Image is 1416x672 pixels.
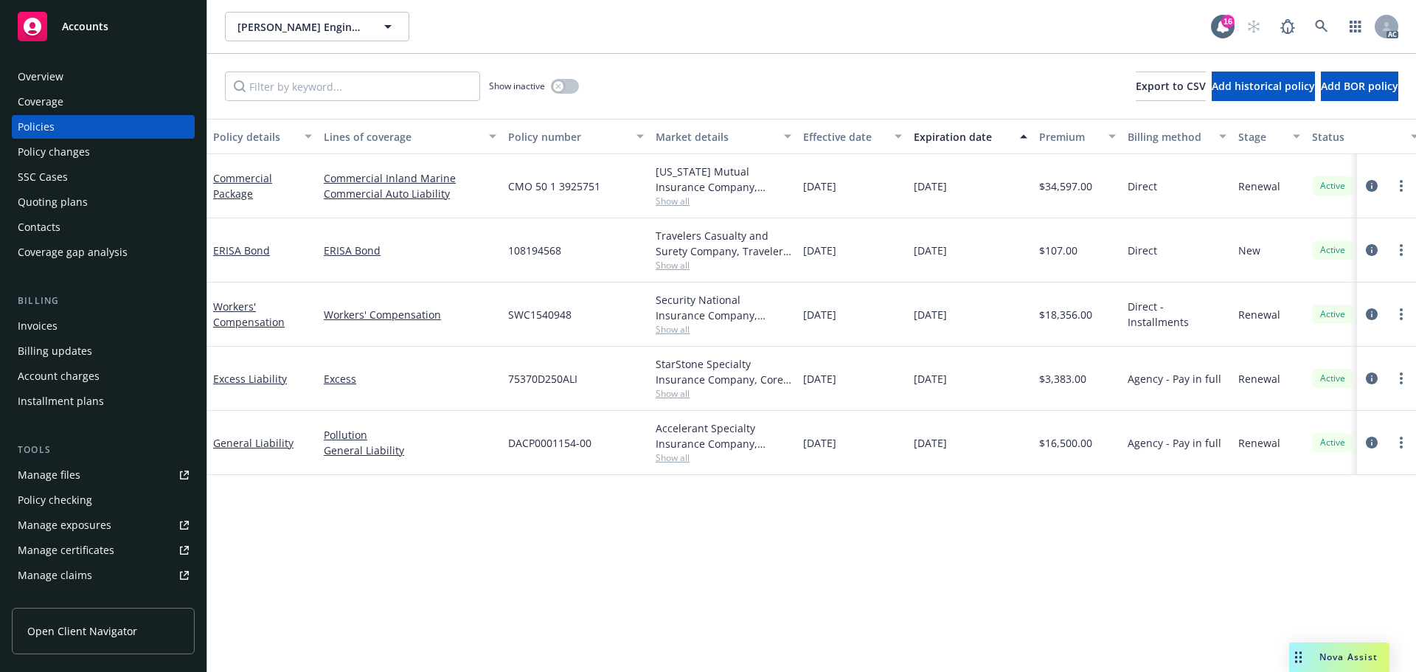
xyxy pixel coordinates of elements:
[1238,243,1260,258] span: New
[1341,12,1370,41] a: Switch app
[914,371,947,387] span: [DATE]
[1239,12,1268,41] a: Start snowing
[213,129,296,145] div: Policy details
[1321,72,1398,101] button: Add BOR policy
[12,488,195,512] a: Policy checking
[18,314,58,338] div: Invoices
[508,129,628,145] div: Policy number
[1128,371,1221,387] span: Agency - Pay in full
[12,90,195,114] a: Coverage
[324,170,496,186] a: Commercial Inland Marine
[213,436,294,450] a: General Liability
[237,19,365,35] span: [PERSON_NAME] Engineering Inc.
[1039,129,1100,145] div: Premium
[324,186,496,201] a: Commercial Auto Liability
[914,129,1011,145] div: Expiration date
[12,140,195,164] a: Policy changes
[1318,436,1347,449] span: Active
[1289,642,1389,672] button: Nova Assist
[489,80,545,92] span: Show inactive
[1238,179,1280,194] span: Renewal
[18,339,92,363] div: Billing updates
[18,364,100,388] div: Account charges
[803,179,836,194] span: [DATE]
[656,323,791,336] span: Show all
[324,427,496,443] a: Pollution
[1221,15,1235,28] div: 16
[1212,72,1315,101] button: Add historical policy
[12,115,195,139] a: Policies
[1238,435,1280,451] span: Renewal
[914,307,947,322] span: [DATE]
[12,589,195,612] a: Manage BORs
[1307,12,1336,41] a: Search
[12,364,195,388] a: Account charges
[656,129,775,145] div: Market details
[803,307,836,322] span: [DATE]
[324,371,496,387] a: Excess
[12,339,195,363] a: Billing updates
[12,463,195,487] a: Manage files
[324,129,480,145] div: Lines of coverage
[508,435,591,451] span: DACP0001154-00
[12,513,195,537] span: Manage exposures
[1392,177,1410,195] a: more
[324,443,496,458] a: General Liability
[225,72,480,101] input: Filter by keyword...
[1318,179,1347,193] span: Active
[18,215,60,239] div: Contacts
[18,65,63,89] div: Overview
[18,140,90,164] div: Policy changes
[1128,129,1210,145] div: Billing method
[508,243,561,258] span: 108194568
[12,538,195,562] a: Manage certificates
[1363,177,1381,195] a: circleInformation
[1136,72,1206,101] button: Export to CSV
[12,240,195,264] a: Coverage gap analysis
[324,243,496,258] a: ERISA Bond
[803,371,836,387] span: [DATE]
[803,435,836,451] span: [DATE]
[1238,371,1280,387] span: Renewal
[1392,370,1410,387] a: more
[207,119,318,154] button: Policy details
[12,65,195,89] a: Overview
[1321,79,1398,93] span: Add BOR policy
[27,623,137,639] span: Open Client Navigator
[656,451,791,464] span: Show all
[803,243,836,258] span: [DATE]
[1363,434,1381,451] a: circleInformation
[12,215,195,239] a: Contacts
[1318,372,1347,385] span: Active
[213,372,287,386] a: Excess Liability
[656,259,791,271] span: Show all
[1136,79,1206,93] span: Export to CSV
[1128,299,1226,330] span: Direct - Installments
[18,463,80,487] div: Manage files
[656,387,791,400] span: Show all
[12,165,195,189] a: SSC Cases
[18,488,92,512] div: Policy checking
[1033,119,1122,154] button: Premium
[1273,12,1302,41] a: Report a Bug
[324,307,496,322] a: Workers' Compensation
[1128,435,1221,451] span: Agency - Pay in full
[12,443,195,457] div: Tools
[18,90,63,114] div: Coverage
[508,371,577,387] span: 75370D250ALI
[1363,370,1381,387] a: circleInformation
[12,314,195,338] a: Invoices
[12,294,195,308] div: Billing
[508,179,600,194] span: CMO 50 1 3925751
[1039,435,1092,451] span: $16,500.00
[12,190,195,214] a: Quoting plans
[18,389,104,413] div: Installment plans
[1363,305,1381,323] a: circleInformation
[656,292,791,323] div: Security National Insurance Company, AmTrust Financial Services
[1039,371,1086,387] span: $3,383.00
[213,243,270,257] a: ERISA Bond
[656,420,791,451] div: Accelerant Specialty Insurance Company, Accelerant, Amwins
[1039,179,1092,194] span: $34,597.00
[1128,179,1157,194] span: Direct
[908,119,1033,154] button: Expiration date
